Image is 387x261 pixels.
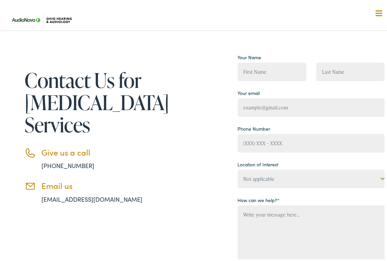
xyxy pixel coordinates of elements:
[238,61,306,79] input: First Name
[41,160,94,168] a: [PHONE_NUMBER]
[238,124,270,131] label: Phone Number
[25,67,163,134] h1: Contact Us for [MEDICAL_DATA] Services
[238,88,260,95] label: Your email
[316,61,385,79] input: Last Name
[238,195,280,202] label: How can we help?
[41,193,142,202] a: [EMAIL_ADDRESS][DOMAIN_NAME]
[41,179,163,189] h3: Email us
[13,27,384,48] a: What We Offer
[238,97,385,115] input: example@gmail.com
[238,159,279,166] label: Location of Interest
[238,132,385,151] input: (XXX) XXX - XXXX
[41,146,163,156] h3: Give us a call
[238,52,261,59] label: Your Name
